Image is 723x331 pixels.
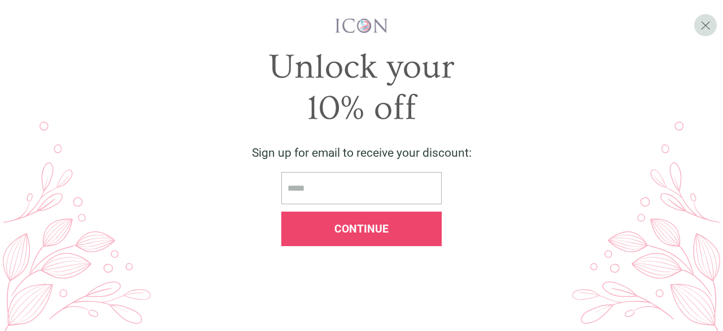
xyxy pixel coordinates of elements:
[334,222,389,235] span: Continue
[334,18,390,34] img: iconwallstickersl_1754656298800.png
[269,48,455,87] span: Unlock your
[700,18,711,32] span: X
[252,146,472,160] span: Sign up for email to receive your discount:
[307,89,416,128] span: 10% off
